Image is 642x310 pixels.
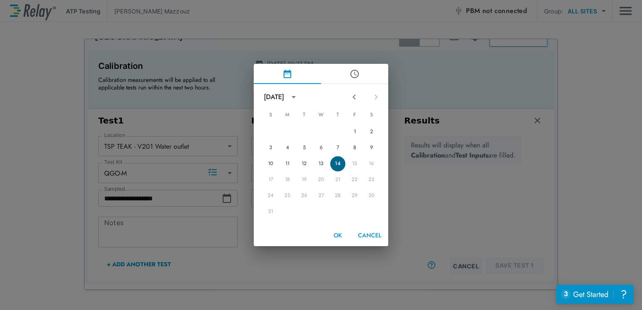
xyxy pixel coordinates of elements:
span: Thursday [330,107,345,123]
button: 11 [280,156,295,171]
button: 2 [364,124,379,139]
span: Wednesday [313,107,329,123]
div: [DATE] [264,92,284,102]
button: 9 [364,140,379,155]
button: pick time [321,64,388,84]
button: 8 [347,140,362,155]
button: 4 [280,140,295,155]
button: 13 [313,156,329,171]
button: 7 [330,140,345,155]
button: pick date [254,64,321,84]
button: 1 [347,124,362,139]
button: OK [324,228,351,243]
span: Monday [280,107,295,123]
button: calendar view is open, switch to year view [287,90,301,104]
span: Saturday [364,107,379,123]
button: 3 [263,140,278,155]
button: 14 [330,156,345,171]
span: Friday [347,107,362,123]
button: Previous month [347,90,361,104]
button: 12 [297,156,312,171]
button: 6 [313,140,329,155]
span: Tuesday [297,107,312,123]
iframe: Resource center [556,285,634,304]
button: Cancel [355,228,385,243]
button: 5 [297,140,312,155]
button: 10 [263,156,278,171]
span: Sunday [263,107,278,123]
